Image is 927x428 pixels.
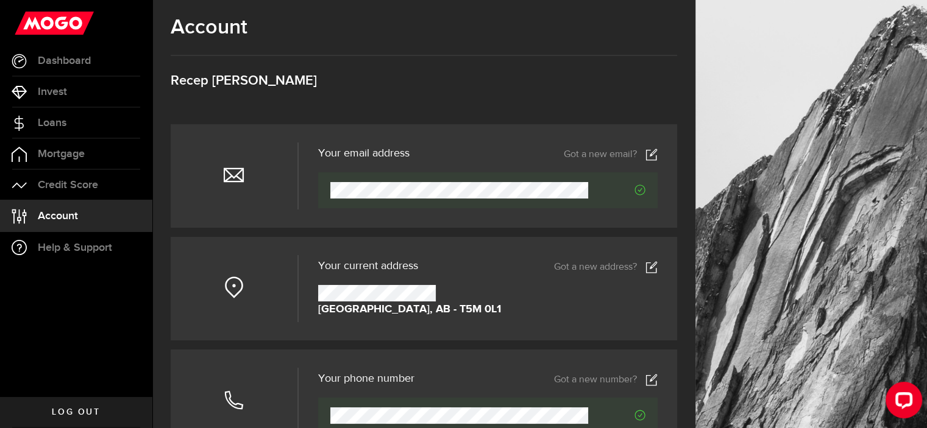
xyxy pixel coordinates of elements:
[38,118,66,128] span: Loans
[38,180,98,191] span: Credit Score
[38,211,78,222] span: Account
[318,261,418,272] span: Your current address
[171,15,677,40] h1: Account
[554,374,658,386] a: Got a new number?
[318,301,501,318] strong: [GEOGRAPHIC_DATA], AB - T5M 0L1
[171,74,677,88] h3: Recep [PERSON_NAME]
[38,86,67,97] span: Invest
[588,184,645,195] span: Verified
[876,377,927,428] iframe: LiveChat chat widget
[38,242,112,253] span: Help & Support
[38,149,85,160] span: Mortgage
[564,149,658,161] a: Got a new email?
[318,373,414,384] h3: Your phone number
[318,148,410,159] h3: Your email address
[52,408,100,416] span: Log out
[38,55,91,66] span: Dashboard
[588,410,645,421] span: Verified
[554,261,658,273] a: Got a new address?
